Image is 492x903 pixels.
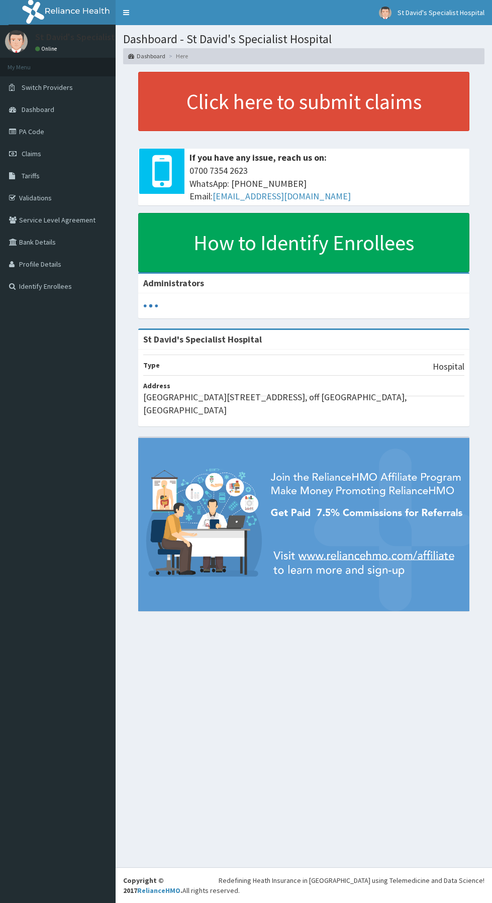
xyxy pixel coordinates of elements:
span: 0700 7354 2623 WhatsApp: [PHONE_NUMBER] Email: [189,164,464,203]
span: St David's Specialist Hospital [398,8,484,17]
b: If you have any issue, reach us on: [189,152,327,163]
a: RelianceHMO [137,886,180,895]
a: How to Identify Enrollees [138,213,469,272]
strong: St David's Specialist Hospital [143,333,262,345]
a: Click here to submit claims [138,72,469,131]
img: provider-team-banner.png [138,438,469,611]
span: Dashboard [22,105,54,114]
p: Hospital [433,360,464,373]
p: [GEOGRAPHIC_DATA][STREET_ADDRESS], off [GEOGRAPHIC_DATA], [GEOGRAPHIC_DATA] [143,391,464,416]
p: St David's Specialist Hospital [35,33,150,42]
a: Dashboard [128,52,165,60]
span: Claims [22,149,41,158]
b: Administrators [143,277,204,289]
footer: All rights reserved. [116,867,492,903]
svg: audio-loading [143,298,158,313]
div: Redefining Heath Insurance in [GEOGRAPHIC_DATA] using Telemedicine and Data Science! [219,875,484,885]
li: Here [166,52,188,60]
strong: Copyright © 2017 . [123,876,182,895]
a: Online [35,45,59,52]
span: Tariffs [22,171,40,180]
span: Switch Providers [22,83,73,92]
b: Address [143,381,170,390]
img: User Image [5,30,28,53]
img: User Image [379,7,391,19]
b: Type [143,361,160,370]
a: [EMAIL_ADDRESS][DOMAIN_NAME] [213,190,351,202]
h1: Dashboard - St David's Specialist Hospital [123,33,484,46]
